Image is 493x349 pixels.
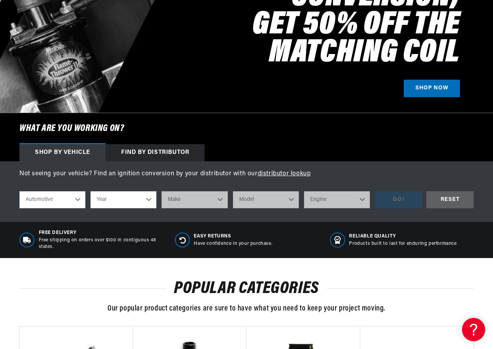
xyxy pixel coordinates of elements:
[19,144,106,161] div: Shop by vehicle
[349,241,457,247] p: Products built to last for enduring performance
[19,169,474,179] p: Not seeing your vehicle? Find an ignition conversion by your distributor with our
[108,305,385,312] span: Our popular product categories are sure to have what you need to keep your project moving.
[194,233,272,240] span: Easy Returns
[233,191,299,208] select: Model
[349,233,457,240] span: RELIABLE QUALITY
[404,80,460,97] a: SHOP NOW
[194,241,272,247] p: Have confidence in your purchase.
[304,191,370,208] select: Engine
[19,191,85,208] select: Ride Type
[258,171,311,177] a: distributor lookup
[161,191,227,208] select: Make
[426,191,474,209] div: RESET
[90,191,156,208] select: Year
[19,281,474,296] h2: POPULAR CATEGORIES
[106,144,205,161] div: Find by Distributor
[39,237,163,250] p: Free shipping on orders over $100 in contiguous 48 states.
[39,230,163,236] span: Free Delivery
